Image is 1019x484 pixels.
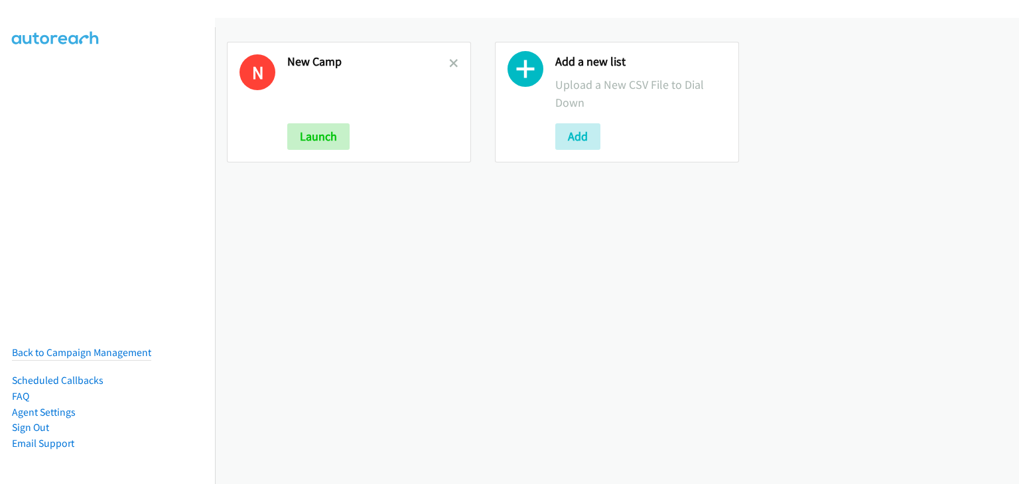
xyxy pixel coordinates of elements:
[239,54,275,90] h1: N
[12,390,29,402] a: FAQ
[12,437,74,450] a: Email Support
[12,421,49,434] a: Sign Out
[12,346,151,359] a: Back to Campaign Management
[555,123,600,150] button: Add
[12,406,76,418] a: Agent Settings
[555,76,726,111] p: Upload a New CSV File to Dial Down
[555,54,726,70] h2: Add a new list
[287,54,449,70] h2: New Camp
[12,374,103,387] a: Scheduled Callbacks
[287,123,350,150] button: Launch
